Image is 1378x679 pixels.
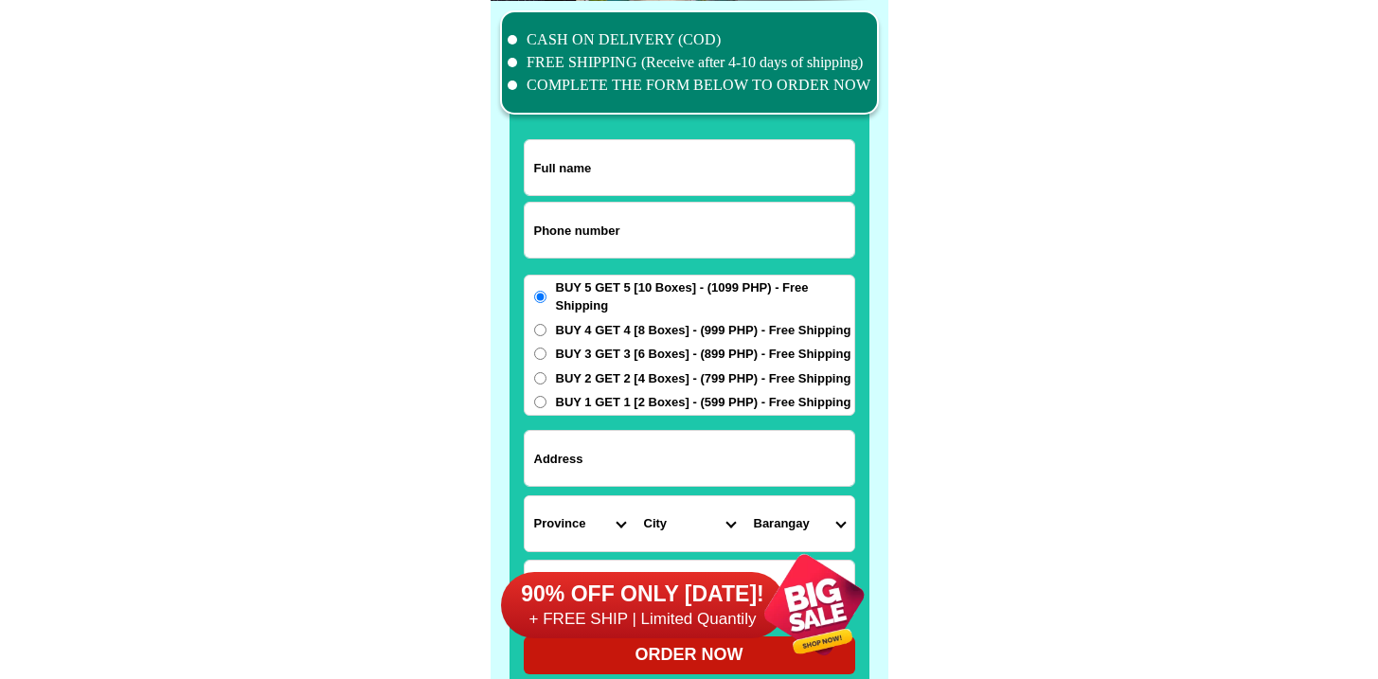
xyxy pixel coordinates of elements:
[508,51,871,74] li: FREE SHIPPING (Receive after 4-10 days of shipping)
[525,496,635,551] select: Select province
[556,278,854,315] span: BUY 5 GET 5 [10 Boxes] - (1099 PHP) - Free Shipping
[508,74,871,97] li: COMPLETE THE FORM BELOW TO ORDER NOW
[525,431,854,486] input: Input address
[556,369,851,388] span: BUY 2 GET 2 [4 Boxes] - (799 PHP) - Free Shipping
[534,291,546,303] input: BUY 5 GET 5 [10 Boxes] - (1099 PHP) - Free Shipping
[556,393,851,412] span: BUY 1 GET 1 [2 Boxes] - (599 PHP) - Free Shipping
[635,496,744,551] select: Select district
[556,345,851,364] span: BUY 3 GET 3 [6 Boxes] - (899 PHP) - Free Shipping
[501,581,785,609] h6: 90% OFF ONLY [DATE]!
[534,396,546,408] input: BUY 1 GET 1 [2 Boxes] - (599 PHP) - Free Shipping
[534,372,546,384] input: BUY 2 GET 2 [4 Boxes] - (799 PHP) - Free Shipping
[501,609,785,630] h6: + FREE SHIP | Limited Quantily
[534,348,546,360] input: BUY 3 GET 3 [6 Boxes] - (899 PHP) - Free Shipping
[525,203,854,258] input: Input phone_number
[744,496,854,551] select: Select commune
[534,324,546,336] input: BUY 4 GET 4 [8 Boxes] - (999 PHP) - Free Shipping
[525,140,854,195] input: Input full_name
[508,28,871,51] li: CASH ON DELIVERY (COD)
[556,321,851,340] span: BUY 4 GET 4 [8 Boxes] - (999 PHP) - Free Shipping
